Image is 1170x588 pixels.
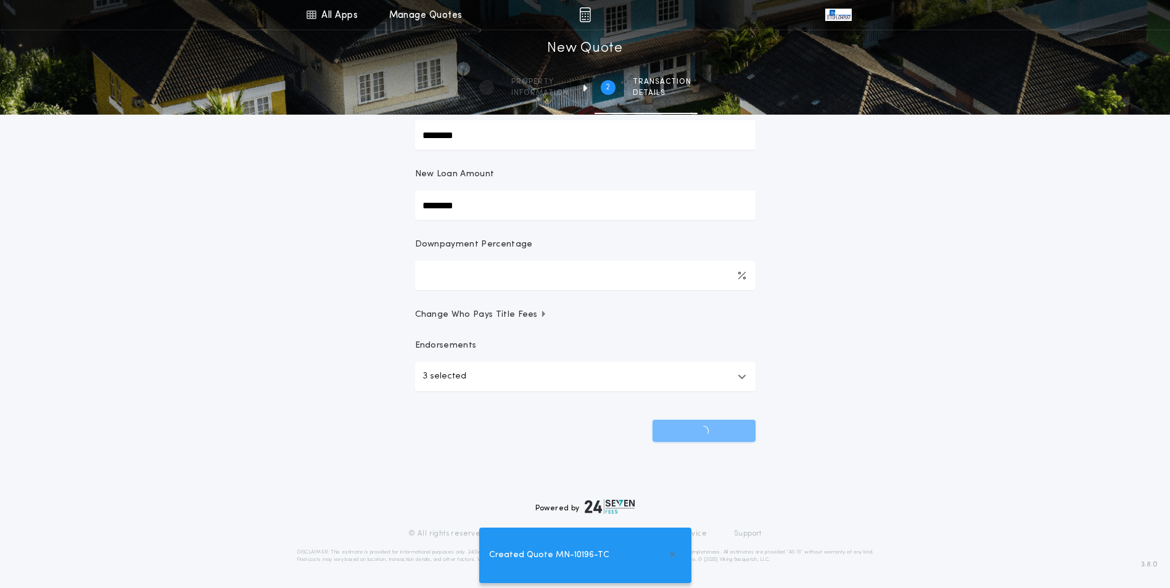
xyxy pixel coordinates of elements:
p: Endorsements [415,340,756,352]
span: details [633,88,691,98]
p: New Loan Amount [415,168,495,181]
div: Powered by [535,499,635,514]
input: Sale Price [415,120,756,150]
img: logo [585,499,635,514]
span: Property [511,77,569,87]
button: 3 selected [415,362,756,391]
span: Created Quote MN-10196-TC [489,549,609,562]
p: 3 selected [422,369,466,384]
span: information [511,88,569,98]
img: vs-icon [825,9,851,21]
img: img [579,7,591,22]
input: New Loan Amount [415,190,756,220]
h1: New Quote [547,39,622,59]
input: Downpayment Percentage [415,261,756,290]
span: Change Who Pays Title Fees [415,309,548,321]
p: Downpayment Percentage [415,239,533,251]
span: Transaction [633,77,691,87]
h2: 2 [606,83,610,92]
button: Change Who Pays Title Fees [415,309,756,321]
